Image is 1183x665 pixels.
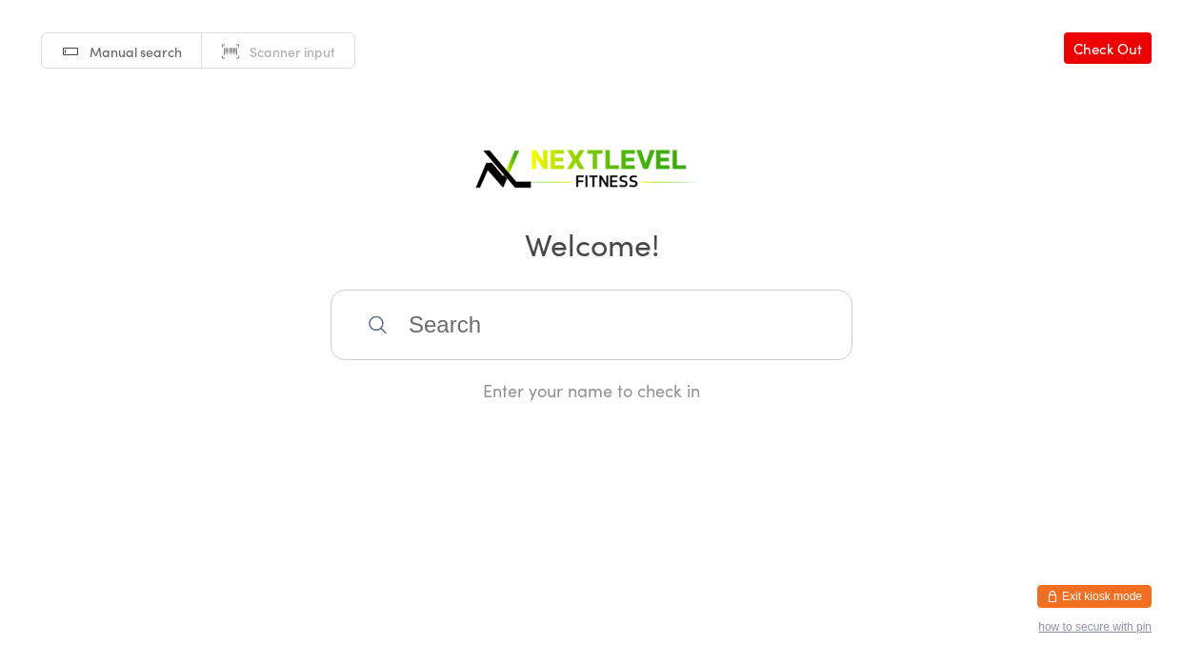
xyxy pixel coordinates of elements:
[472,133,711,195] img: Next Level Fitness
[331,290,852,360] input: Search
[1064,32,1152,64] a: Check Out
[90,42,182,61] span: Manual search
[250,42,335,61] span: Scanner input
[331,378,852,402] div: Enter your name to check in
[1038,620,1152,634] button: how to secure with pin
[19,222,1164,265] h2: Welcome!
[1037,585,1152,608] button: Exit kiosk mode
